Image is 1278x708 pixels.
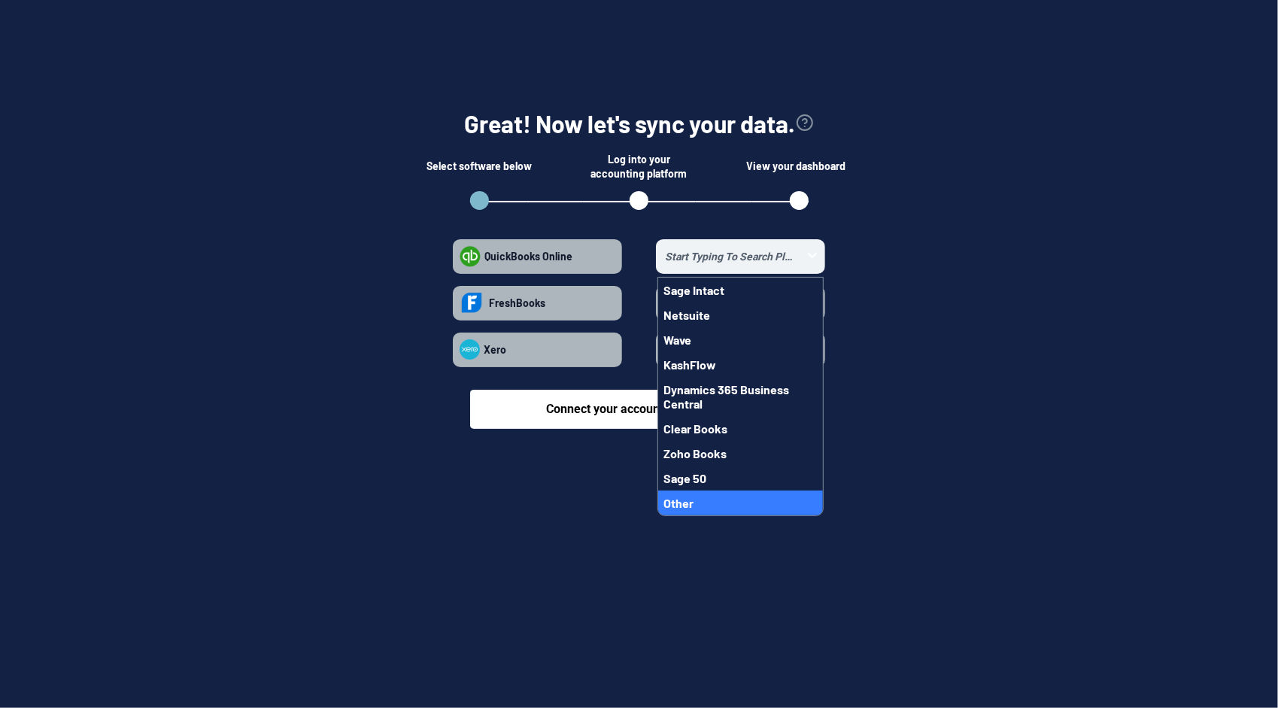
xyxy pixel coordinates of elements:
span: KashFlow [663,357,716,372]
button: Connect your accounting software [470,390,809,429]
button: Sage Intact [658,278,823,302]
input: toggle menuSage IntactNetsuiteWaveKashFlowDynamics 365 Business CentralClear BooksZoho BooksSage ... [657,248,801,265]
span: FreshBooks [489,296,545,309]
span: Zoho Books [663,446,727,460]
button: Clear Books [658,416,823,441]
button: KashFlow [658,352,823,377]
button: open step 1 [470,191,489,210]
button: view accounting link security info [796,107,814,141]
span: Clear Books [663,421,727,436]
button: open step 3 [790,191,809,210]
span: Sage Intact [663,283,724,297]
button: toggle menu [805,248,820,265]
button: Wave [658,327,823,352]
h1: Great! Now let's sync your data. [465,107,796,141]
button: Netsuite [658,302,823,327]
div: Log into your accounting platform [587,151,692,181]
span: Xero [484,343,506,356]
span: Netsuite [663,308,710,322]
span: Dynamics 365 Business Central [663,382,818,411]
ol: Steps Indicator [451,191,827,215]
span: QuickBooks Online [484,250,572,263]
button: Sage 50 [658,466,823,491]
div: View your dashboard [746,151,851,181]
span: Wave [663,333,691,347]
svg: view accounting link security info [796,114,814,132]
span: Sage 50 [663,471,706,485]
img: freshbooks [460,288,485,318]
button: Other [658,491,823,515]
div: Select software below [427,151,532,181]
span: Other [663,496,694,510]
img: xero [460,339,480,360]
button: Zoho Books [658,441,823,466]
button: Dynamics 365 Business Central [658,377,823,416]
img: quickbooks-online [460,246,481,267]
button: open step 2 [630,191,648,210]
